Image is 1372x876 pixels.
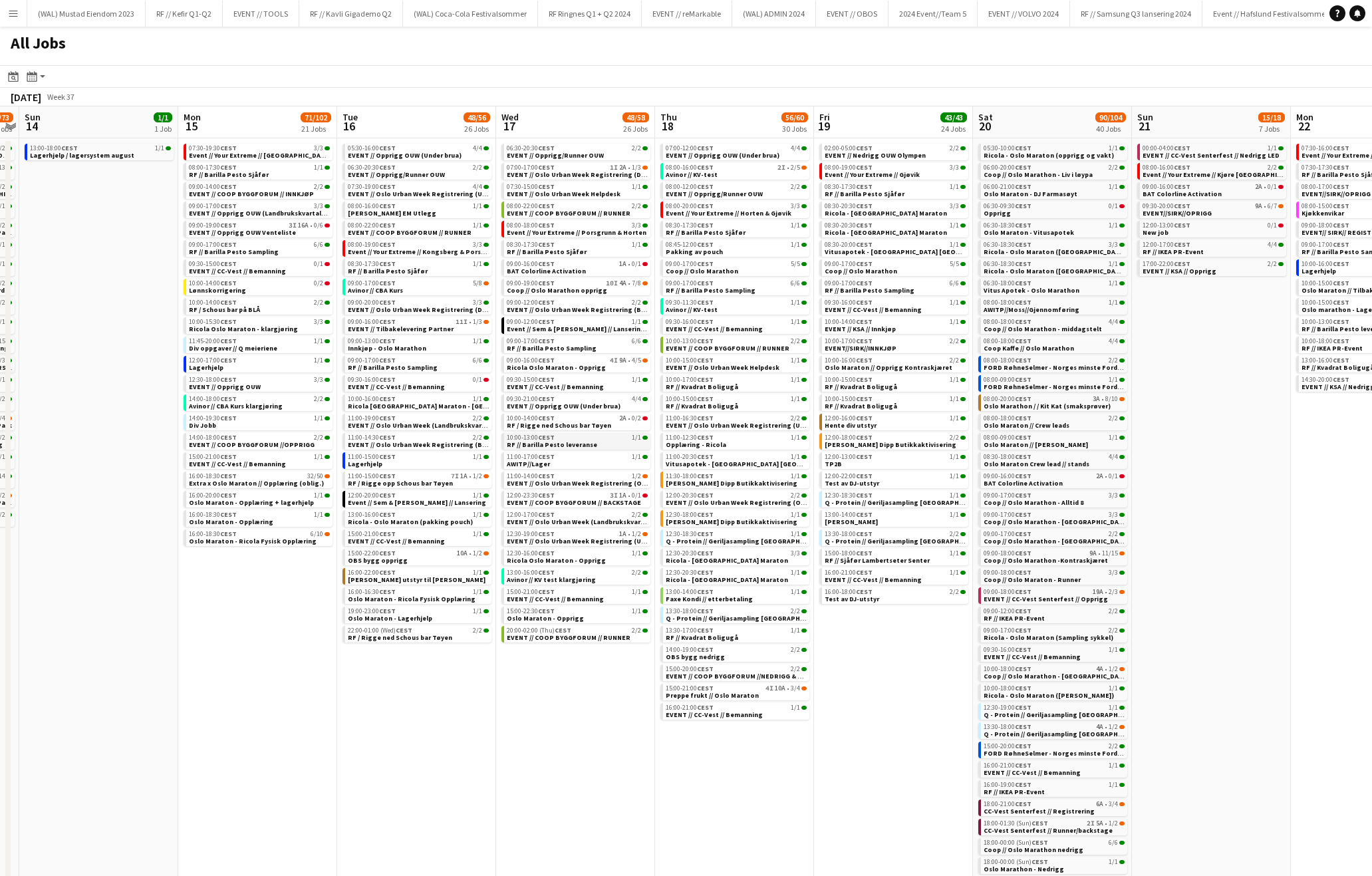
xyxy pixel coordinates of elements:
span: CEST [856,240,873,249]
button: EVENT // reMarkable [642,1,732,27]
span: CEST [379,240,396,249]
span: 08:00-16:00 [666,164,714,171]
span: 02:00-05:00 [825,145,873,152]
span: 08:00-16:00 [1143,164,1190,171]
span: EVENT // Oslo Urban Week Registrering (Under brua) [348,190,515,198]
span: 3/3 [473,241,482,248]
a: 07:00-17:00CEST1I2A•1/3EVENT // Oslo Urban Week Registrering (Dattera til [GEOGRAPHIC_DATA]) [507,163,648,178]
button: (WAL) Mustad Eiendom 2023 [27,1,146,27]
a: 06:00-20:00CEST2/2Coop // Oslo Marathon - Liv i løypa [984,163,1125,178]
span: EVENT // Nedrigg OUW Olympen [825,151,926,160]
span: CEST [1333,163,1349,172]
span: 0/1 [1268,222,1277,229]
button: RF // Kavli Gigademo Q2 [299,1,403,27]
span: Event // Your Extreme // Gjøvik [825,170,920,179]
div: 07:00-12:00CEST4/4EVENT // Opprigg OUW (Under brua) [660,144,809,163]
span: 2/2 [632,203,641,210]
a: 09:00-19:00CEST3I16A•0/6EVENT // Opprigg OUW Venteliste [189,221,330,236]
span: 1/1 [473,203,482,210]
a: 08:00-22:00CEST2/2EVENT // COOP BYGGFORUM // RUNNER [507,202,648,217]
span: Oslo Maraton - DJ Farmasøyt [984,190,1077,198]
span: EVENT // COOP BYGGFORUM // INNKJØP [189,190,314,198]
span: 2A [619,164,626,171]
div: 12:00-17:00CEST4/4RF // IKEA PR-Event [1137,240,1286,259]
span: 4/4 [473,145,482,152]
span: EVENT // Oslo Urban Week Registrering (Dattera til hagen) [507,170,742,179]
span: 1I [610,164,618,171]
span: CEST [220,144,237,152]
a: 06:30-20:30CEST2/2EVENT // Opprigg/Runner OUW [507,144,648,159]
span: 1/1 [632,241,641,248]
span: 09:00-14:00 [189,184,237,190]
span: CEST [1174,240,1190,249]
span: CEST [1015,144,1031,152]
div: 09:00-17:00CEST3/3EVENT // Opprigg OUW (Landbrukskvartalet) [184,202,333,221]
span: 09:00-19:00 [189,222,237,229]
span: 1/1 [155,145,164,152]
span: 09:00-16:00 [1143,184,1190,190]
span: CEST [697,182,714,191]
span: 2A [1255,184,1262,190]
span: 06:00-21:00 [984,184,1031,190]
span: 08:30-17:30 [507,241,555,248]
div: 08:45-12:00CEST1/1Pakking av pouch [660,240,809,259]
button: RF // Samsung Q3 lansering 2024 [1070,1,1202,27]
div: 09:00-14:00CEST2/2EVENT // COOP BYGGFORUM // INNKJØP [184,182,333,202]
span: 16A [298,222,309,229]
div: 08:00-17:30CEST1/1RF // Barilla Pesto Sjåfør [184,163,333,182]
span: Ricola - Oslo Maraton (opprigg og vakt) [984,151,1114,160]
div: 08:00-16:00CEST2/2Event // Your Extreme // Kjøre [GEOGRAPHIC_DATA]-[GEOGRAPHIC_DATA] [1137,163,1286,182]
span: 08:00-18:00 [507,222,555,229]
div: 09:30-20:00CEST9A•6/7EVENT//SIRK//OPRIGG [1137,202,1286,221]
span: CEST [1333,240,1349,249]
span: 12:00-13:00 [1143,222,1190,229]
a: 08:45-12:00CEST1/1Pakking av pouch [666,240,807,255]
a: 08:30-20:30CEST1/1Ricola - [GEOGRAPHIC_DATA] Maraton [825,221,966,236]
span: EVENT // Opprigg OUW (Under brua) [666,151,779,160]
span: CEST [538,182,555,191]
span: Avinor // KV-test [666,170,718,179]
span: 2/2 [314,184,323,190]
span: 1/1 [632,184,641,190]
span: 3/3 [950,164,959,171]
a: 08:00-18:00CEST3/3Event // Your Extreme // Porsgrunn & Horten [507,221,648,236]
a: 06:30-09:30CEST0/1Opprigg [984,202,1125,217]
span: CEST [220,240,237,249]
a: 08:00-17:30CEST1/1RF // Barilla Pesto Sjåfør [189,163,330,178]
a: 00:00-04:00CEST1/1EVENT // CC-Vest Senterfest // Nedrigg LED [1143,144,1284,159]
span: 3I [289,222,297,229]
a: 08:00-20:00CEST3/3Event // Your Extreme // Horten & Gjøvik [666,202,807,217]
div: 08:30-20:00CEST1/1Vitusapotek - [GEOGRAPHIC_DATA] [GEOGRAPHIC_DATA] [819,240,968,259]
div: • [507,164,648,171]
a: 06:30-18:30CEST3/3Ricola - Oslo Maraton ([GEOGRAPHIC_DATA]) [984,240,1125,255]
button: EVENT // TOOLS [223,1,299,27]
div: 06:30-20:30CEST2/2EVENT // Opprigg/Runner OUW [501,144,650,163]
span: Kjøkkenvikar [1302,209,1344,218]
button: 2024 Event//Team 5 [889,1,978,27]
span: 2/2 [791,184,800,190]
span: 6/7 [1268,203,1277,210]
span: 08:30-17:30 [825,184,873,190]
span: CEST [1015,240,1031,249]
div: 05:30-10:00CEST1/1Ricola - Oslo Maraton (opprigg og vakt) [978,144,1127,163]
span: RF // Barilla Pesto Sjåfør [825,190,904,198]
span: 08:00-22:00 [348,222,396,229]
span: Event // Your Extreme // Porsgrunn & Horten [507,228,646,237]
span: 08:00-16:00 [348,203,396,210]
span: CEST [538,144,555,152]
span: CEST [1333,202,1349,210]
span: 06:30-20:30 [507,145,555,152]
span: RF // Barilla Pesto Sjåfør [666,228,746,237]
span: 0/1 [1268,184,1277,190]
div: • [189,222,330,229]
span: EVENT // CC-Vest Senterfest // Nedrigg LED [1143,151,1280,160]
div: 07:30-15:00CEST1/1EVENT // Oslo Urban Week Helpdesk [501,182,650,202]
span: 07:30-16:00 [1302,145,1349,152]
div: 08:00-19:00CEST3/3Event // Your Extreme // Gjøvik [819,163,968,182]
div: 06:00-20:00CEST2/2Coop // Oslo Marathon - Liv i løypa [978,163,1127,182]
span: CEST [697,221,714,229]
a: 08:00-16:00CEST2I•2/5Avinor // KV-test [666,163,807,178]
div: 06:00-21:00CEST1/1Oslo Maraton - DJ Farmasøyt [978,182,1127,202]
span: 07:30-15:00 [507,184,555,190]
a: 08:30-17:30CEST1/1RF // Barilla Pesto Sjåfør [666,221,807,236]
